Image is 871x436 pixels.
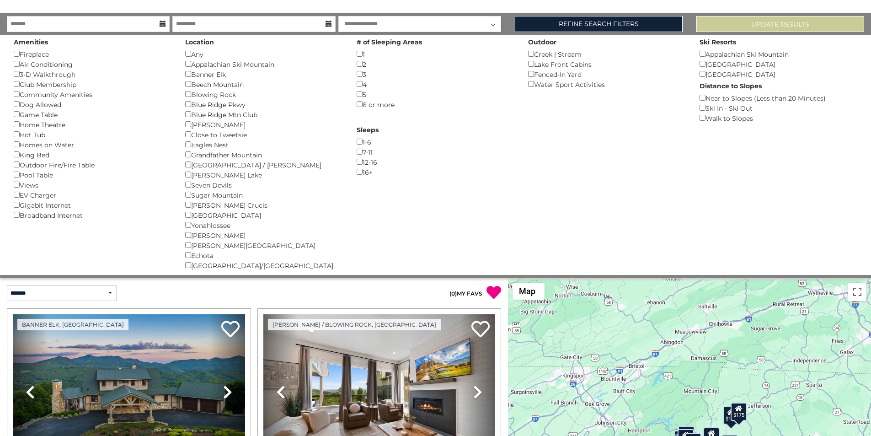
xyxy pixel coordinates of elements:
[185,59,343,69] div: Appalachian Ski Mountain
[185,240,343,250] div: [PERSON_NAME][GEOGRAPHIC_DATA]
[185,210,343,220] div: [GEOGRAPHIC_DATA]
[14,38,48,47] label: Amenities
[528,79,686,89] div: Water Sport Activities
[185,79,343,89] div: Beech Mountain
[14,200,171,210] div: Gigabit Internet
[14,210,171,220] div: Broadband Internet
[185,200,343,210] div: [PERSON_NAME] Crucis
[14,119,171,129] div: Home Theatre
[528,38,556,47] label: Outdoor
[185,119,343,129] div: [PERSON_NAME]
[185,69,343,79] div: Banner Elk
[14,140,171,150] div: Homes on Water
[185,160,343,170] div: [GEOGRAPHIC_DATA] / [PERSON_NAME]
[357,137,514,147] div: 1-6
[723,406,739,425] div: $175
[357,99,514,109] div: 6 or more
[700,38,736,47] label: Ski Resorts
[14,190,171,200] div: EV Charger
[357,69,514,79] div: 3
[185,250,343,260] div: Echota
[357,147,514,157] div: 7-11
[14,59,171,69] div: Air Conditioning
[528,49,686,59] div: Creek | Stream
[451,290,455,297] span: 0
[185,38,214,47] label: Location
[185,190,343,200] div: Sugar Mountain
[357,157,514,167] div: 12-16
[185,180,343,190] div: Seven Devils
[14,49,171,59] div: Fireplace
[185,140,343,150] div: Eagles Nest
[185,220,343,230] div: Yonahlossee
[700,93,857,103] div: Near to Slopes (Less than 20 Minutes)
[14,150,171,160] div: King Bed
[185,150,343,160] div: Grandfather Mountain
[696,16,864,32] button: Update Results
[357,49,514,59] div: 1
[357,79,514,89] div: 4
[14,99,171,109] div: Dog Allowed
[515,16,683,32] a: Refine Search Filters
[357,125,379,135] label: Sleeps
[513,283,545,300] button: Change map style
[528,59,686,69] div: Lake Front Cabins
[528,69,686,79] div: Fenced-In Yard
[185,260,343,270] div: [GEOGRAPHIC_DATA]/[GEOGRAPHIC_DATA]
[268,319,441,330] a: [PERSON_NAME] / Blowing Rock, [GEOGRAPHIC_DATA]
[449,290,482,297] a: (0)MY FAVS
[700,59,857,69] div: [GEOGRAPHIC_DATA]
[519,286,535,296] span: Map
[14,180,171,190] div: Views
[185,170,343,180] div: [PERSON_NAME] Lake
[731,402,747,420] div: $175
[185,99,343,109] div: Blue Ridge Pkwy
[185,230,343,240] div: [PERSON_NAME]
[185,89,343,99] div: Blowing Rock
[14,89,171,99] div: Community Amenities
[221,320,240,339] a: Add to favorites
[700,49,857,59] div: Appalachian Ski Mountain
[700,81,762,91] label: Distance to Slopes
[185,129,343,140] div: Close to Tweetsie
[449,290,457,297] span: ( )
[14,79,171,89] div: Club Membership
[17,319,128,330] a: Banner Elk, [GEOGRAPHIC_DATA]
[14,109,171,119] div: Game Table
[848,283,866,301] button: Toggle fullscreen view
[357,89,514,99] div: 5
[700,103,857,113] div: Ski In - Ski Out
[357,59,514,69] div: 2
[14,170,171,180] div: Pool Table
[14,160,171,170] div: Outdoor Fire/Fire Table
[185,109,343,119] div: Blue Ridge Mtn Club
[185,49,343,59] div: Any
[700,113,857,123] div: Walk to Slopes
[14,129,171,140] div: Hot Tub
[700,69,857,79] div: [GEOGRAPHIC_DATA]
[357,38,422,47] label: # of Sleeping Areas
[357,167,514,177] div: 16+
[14,69,171,79] div: 3-D Walkthrough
